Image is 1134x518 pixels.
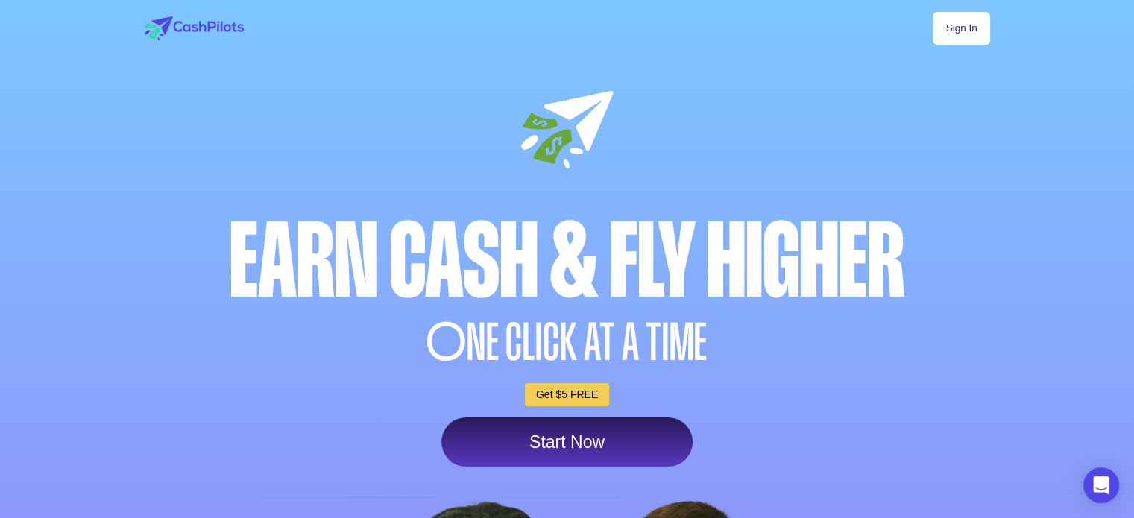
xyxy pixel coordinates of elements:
[1083,467,1119,503] div: Open Intercom Messenger
[145,16,244,40] img: logo
[141,317,994,368] div: NE CLICK AT A TIME
[933,12,989,45] a: Sign In
[525,383,609,406] a: Get $5 FREE
[426,317,467,368] span: O
[441,417,693,467] a: Start Now
[141,209,994,313] div: Earn Cash & Fly higher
